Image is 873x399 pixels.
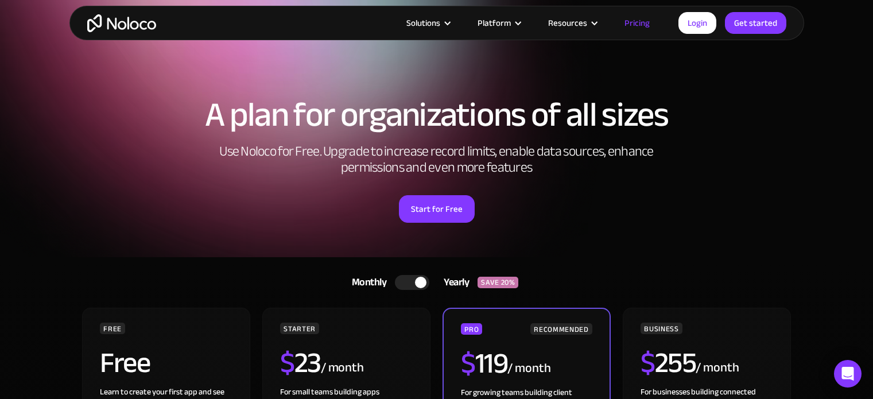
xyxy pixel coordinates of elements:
span: $ [461,336,475,390]
div: / month [321,359,364,377]
h2: Use Noloco for Free. Upgrade to increase record limits, enable data sources, enhance permissions ... [207,144,666,176]
h2: 23 [280,348,321,377]
span: $ [280,336,294,390]
div: / month [507,359,550,378]
div: Solutions [406,16,440,30]
a: Get started [725,12,786,34]
div: Platform [478,16,511,30]
h2: 255 [641,348,696,377]
h1: A plan for organizations of all sizes [81,98,793,132]
div: Monthly [337,274,395,291]
a: home [87,14,156,32]
div: Solutions [392,16,463,30]
div: PRO [461,323,482,335]
div: Resources [534,16,610,30]
div: / month [696,359,739,377]
div: RECOMMENDED [530,323,592,335]
div: Platform [463,16,534,30]
h2: Free [100,348,150,377]
div: Yearly [429,274,478,291]
div: BUSINESS [641,323,682,334]
a: Start for Free [399,195,475,223]
span: $ [641,336,655,390]
h2: 119 [461,349,507,378]
div: SAVE 20% [478,277,518,288]
div: Open Intercom Messenger [834,360,862,388]
a: Pricing [610,16,664,30]
div: FREE [100,323,125,334]
div: STARTER [280,323,319,334]
div: Resources [548,16,587,30]
a: Login [678,12,716,34]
